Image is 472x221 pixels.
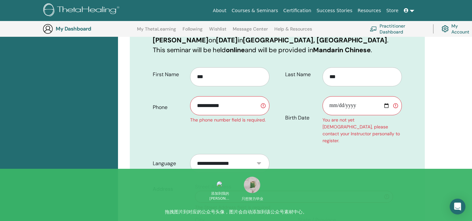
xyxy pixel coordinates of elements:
[243,36,387,44] b: [GEOGRAPHIC_DATA], [GEOGRAPHIC_DATA]
[209,26,226,37] a: Wishlist
[313,46,371,54] b: Mandarin Chinese
[148,101,190,114] label: Phone
[370,26,377,32] img: chalkboard-teacher.svg
[210,5,229,17] a: About
[43,3,122,18] img: logo.png
[190,117,269,123] div: The phone number field is required.
[384,5,401,17] a: Store
[183,26,203,37] a: Following
[314,5,355,17] a: Success Stories
[216,36,238,44] b: [DATE]
[148,157,190,170] label: Language
[355,5,384,17] a: Resources
[56,26,121,32] h3: My Dashboard
[148,68,190,81] label: First Name
[229,5,281,17] a: Courses & Seminars
[370,22,425,36] a: Practitioner Dashboard
[233,26,268,37] a: Message Center
[153,25,402,55] p: You are registering for on in . This seminar will be held and will be provided in .
[280,68,323,81] label: Last Name
[137,26,176,37] a: My ThetaLearning
[274,26,312,37] a: Help & Resources
[226,46,245,54] b: online
[450,199,465,214] div: Open Intercom Messenger
[43,24,53,34] img: generic-user-icon.jpg
[280,112,323,124] label: Birth Date
[442,24,449,34] img: cog.svg
[153,26,267,44] b: Basic DNA with [PERSON_NAME]
[281,5,314,17] a: Certification
[323,117,402,144] div: You are not yet [DEMOGRAPHIC_DATA], please contact your Instructor personally to register.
